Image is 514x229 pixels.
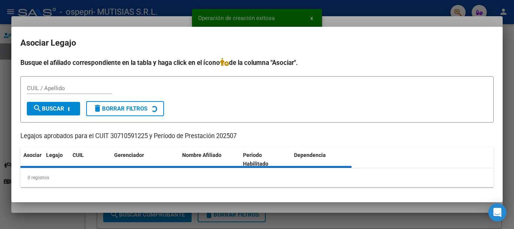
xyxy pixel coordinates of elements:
span: Asociar [23,152,42,158]
span: Legajo [46,152,63,158]
span: Periodo Habilitado [243,152,268,167]
span: Buscar [33,105,64,112]
datatable-header-cell: Dependencia [291,147,352,172]
span: Gerenciador [114,152,144,158]
datatable-header-cell: Periodo Habilitado [240,147,291,172]
button: Borrar Filtros [86,101,164,116]
span: CUIL [73,152,84,158]
datatable-header-cell: Gerenciador [111,147,179,172]
div: 0 registros [20,168,494,187]
datatable-header-cell: Asociar [20,147,43,172]
span: Borrar Filtros [93,105,147,112]
span: Nombre Afiliado [182,152,221,158]
mat-icon: search [33,104,42,113]
div: Open Intercom Messenger [488,203,506,221]
h2: Asociar Legajo [20,36,494,50]
datatable-header-cell: CUIL [70,147,111,172]
mat-icon: delete [93,104,102,113]
button: Buscar [27,102,80,115]
span: Dependencia [294,152,326,158]
datatable-header-cell: Nombre Afiliado [179,147,240,172]
datatable-header-cell: Legajo [43,147,70,172]
p: Legajos aprobados para el CUIT 30710591225 y Período de Prestación 202507 [20,132,494,141]
h4: Busque el afiliado correspondiente en la tabla y haga click en el ícono de la columna "Asociar". [20,58,494,68]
